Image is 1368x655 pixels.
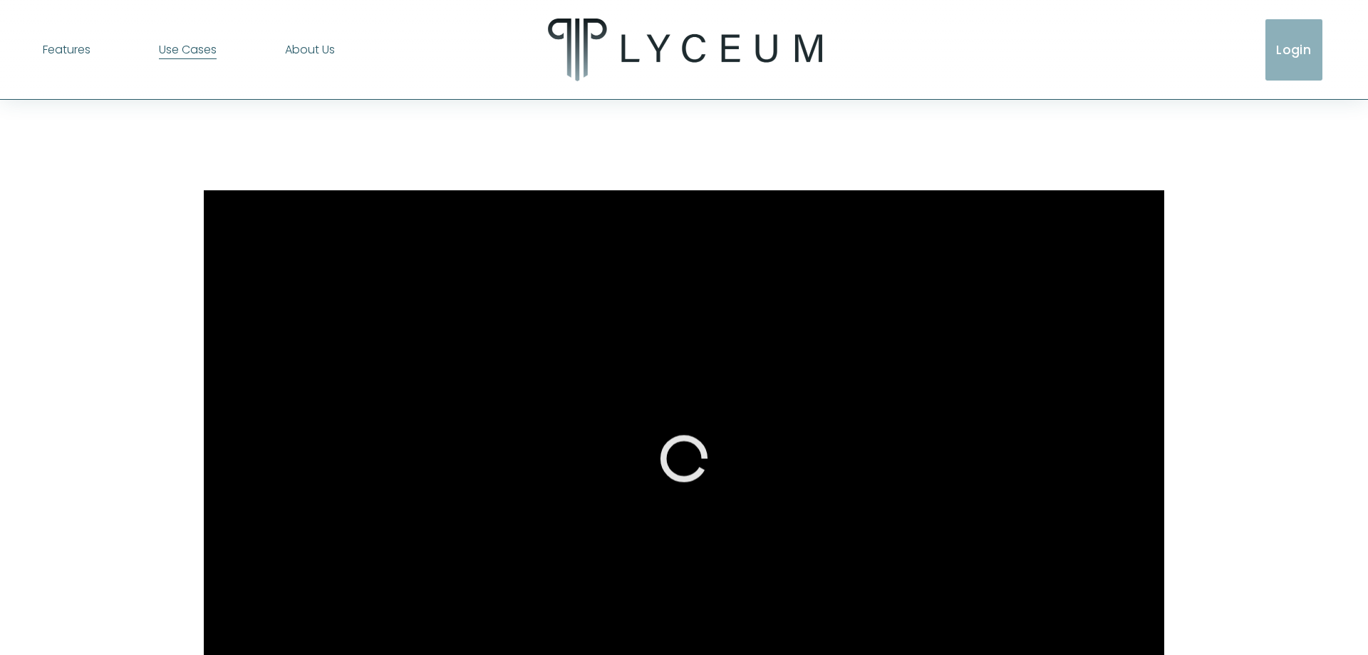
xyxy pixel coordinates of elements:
span: Use Cases [159,40,217,61]
span: Features [43,40,90,61]
a: Login [1263,16,1325,83]
a: folder dropdown [159,38,217,61]
a: folder dropdown [43,38,90,61]
a: About Us [285,38,335,61]
img: Lyceum [548,19,822,81]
